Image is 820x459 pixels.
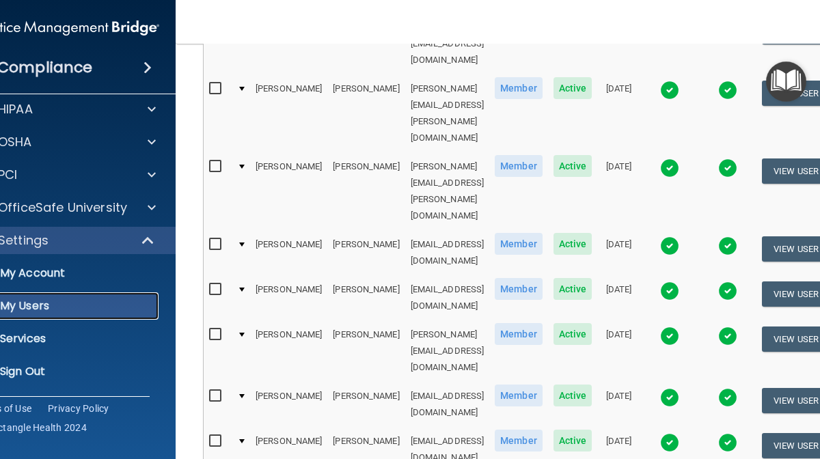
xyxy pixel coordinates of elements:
td: [PERSON_NAME] [250,382,327,427]
img: tick.e7d51cea.svg [718,236,737,255]
td: [PERSON_NAME] [327,74,405,152]
td: [PERSON_NAME] [250,275,327,320]
td: [PERSON_NAME][EMAIL_ADDRESS][PERSON_NAME][DOMAIN_NAME] [405,74,490,152]
img: tick.e7d51cea.svg [660,236,679,255]
td: [PERSON_NAME][EMAIL_ADDRESS][DOMAIN_NAME] [405,320,490,382]
span: Active [553,430,592,451]
td: [DATE] [597,320,640,382]
span: Member [495,323,543,345]
td: [PERSON_NAME] [250,320,327,382]
td: [PERSON_NAME] [250,230,327,275]
span: Active [553,278,592,300]
span: Member [495,155,543,177]
td: [DATE] [597,13,640,74]
button: Open Resource Center [766,61,806,102]
td: [EMAIL_ADDRESS][DOMAIN_NAME] [405,275,490,320]
img: tick.e7d51cea.svg [660,158,679,178]
td: [PERSON_NAME] [327,382,405,427]
span: Active [553,323,592,345]
td: [PERSON_NAME] [327,275,405,320]
td: [PERSON_NAME] [250,152,327,230]
td: [PERSON_NAME][EMAIL_ADDRESS][PERSON_NAME][DOMAIN_NAME] [405,152,490,230]
td: [DATE] [597,382,640,427]
img: tick.e7d51cea.svg [718,81,737,100]
img: tick.e7d51cea.svg [660,281,679,301]
span: Active [553,385,592,406]
td: [PERSON_NAME][EMAIL_ADDRESS][DOMAIN_NAME] [405,13,490,74]
span: Active [553,155,592,177]
td: [DATE] [597,230,640,275]
a: Privacy Policy [48,402,109,415]
span: Member [495,278,543,300]
td: [PERSON_NAME] [250,74,327,152]
span: Member [495,233,543,255]
td: [DATE] [597,152,640,230]
span: Member [495,430,543,451]
span: Member [495,77,543,99]
td: [PERSON_NAME] [327,152,405,230]
td: [EMAIL_ADDRESS][DOMAIN_NAME] [405,230,490,275]
img: tick.e7d51cea.svg [660,326,679,346]
img: tick.e7d51cea.svg [718,158,737,178]
span: Member [495,385,543,406]
td: [PERSON_NAME] [327,320,405,382]
td: [EMAIL_ADDRESS][DOMAIN_NAME] [405,382,490,427]
td: [PERSON_NAME] [327,13,405,74]
img: tick.e7d51cea.svg [660,81,679,100]
img: tick.e7d51cea.svg [660,433,679,452]
img: tick.e7d51cea.svg [718,388,737,407]
img: tick.e7d51cea.svg [718,326,737,346]
td: [PERSON_NAME] [250,13,327,74]
span: Active [553,233,592,255]
img: tick.e7d51cea.svg [718,433,737,452]
img: tick.e7d51cea.svg [660,388,679,407]
td: [PERSON_NAME] [327,230,405,275]
td: [DATE] [597,74,640,152]
span: Active [553,77,592,99]
img: tick.e7d51cea.svg [718,281,737,301]
td: [DATE] [597,275,640,320]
